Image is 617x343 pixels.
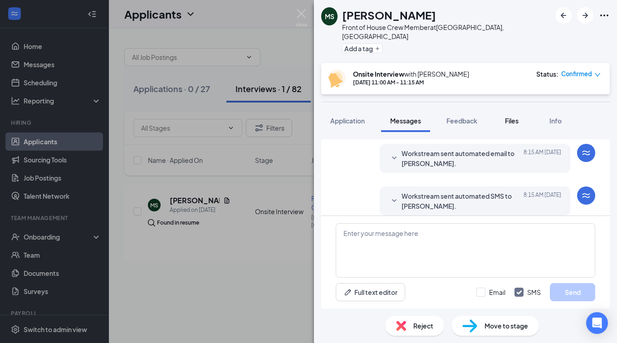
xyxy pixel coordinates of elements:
[325,12,334,21] div: MS
[413,321,433,331] span: Reject
[402,148,520,168] span: Workstream sent automated email to [PERSON_NAME].
[536,69,558,78] div: Status :
[524,191,561,211] span: [DATE] 8:15 AM
[524,148,561,168] span: [DATE] 8:15 AM
[353,69,469,78] div: with [PERSON_NAME]
[402,191,520,211] span: Workstream sent automated SMS to [PERSON_NAME].
[580,10,591,21] svg: ArrowRight
[375,46,380,51] svg: Plus
[342,23,551,41] div: Front of House Crew Member at [GEOGRAPHIC_DATA], [GEOGRAPHIC_DATA]
[330,117,365,125] span: Application
[336,283,405,301] button: Full text editorPen
[561,69,592,78] span: Confirmed
[558,10,569,21] svg: ArrowLeftNew
[549,117,562,125] span: Info
[389,196,400,206] svg: SmallChevronDown
[586,312,608,334] div: Open Intercom Messenger
[342,44,382,53] button: PlusAdd a tag
[581,190,592,201] svg: WorkstreamLogo
[505,117,519,125] span: Files
[353,70,404,78] b: Onsite Interview
[550,283,595,301] button: Send
[594,72,601,78] span: down
[485,321,528,331] span: Move to stage
[343,288,353,297] svg: Pen
[389,153,400,164] svg: SmallChevronDown
[581,147,592,158] svg: WorkstreamLogo
[342,7,436,23] h1: [PERSON_NAME]
[599,10,610,21] svg: Ellipses
[555,7,572,24] button: ArrowLeftNew
[390,117,421,125] span: Messages
[353,78,469,86] div: [DATE] 11:00 AM - 11:15 AM
[446,117,477,125] span: Feedback
[577,7,593,24] button: ArrowRight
